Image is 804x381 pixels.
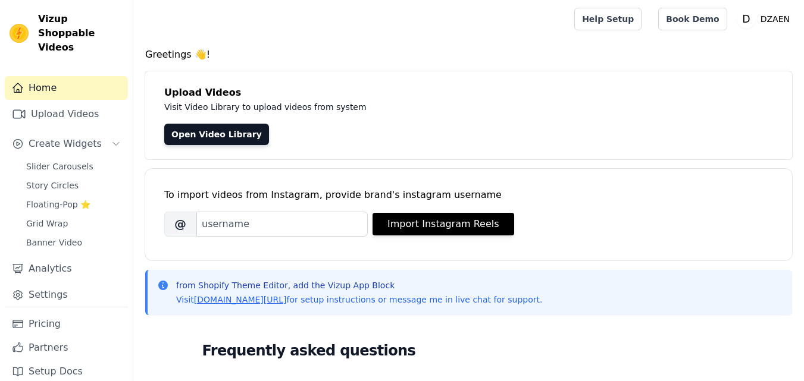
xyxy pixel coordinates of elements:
[5,257,128,281] a: Analytics
[196,212,368,237] input: username
[29,137,102,151] span: Create Widgets
[145,48,792,62] h4: Greetings 👋!
[26,237,82,248] span: Banner Video
[164,86,773,100] h4: Upload Videos
[756,8,794,30] p: DZAEN
[5,336,128,360] a: Partners
[26,180,79,191] span: Story Circles
[164,212,196,237] span: @
[164,100,697,114] p: Visit Video Library to upload videos from system
[5,132,128,156] button: Create Widgets
[26,218,68,229] span: Grid Wrap
[574,8,642,30] a: Help Setup
[737,8,794,30] button: D DZAEN
[176,294,542,306] p: Visit for setup instructions or message me in live chat for support.
[5,312,128,336] a: Pricing
[10,24,29,43] img: Vizup
[26,160,93,172] span: Slider Carousels
[19,215,128,232] a: Grid Wrap
[19,177,128,194] a: Story Circles
[19,158,128,175] a: Slider Carousels
[658,8,727,30] a: Book Demo
[19,196,128,213] a: Floating-Pop ⭐
[373,213,514,235] button: Import Instagram Reels
[164,188,773,202] div: To import videos from Instagram, provide brand's instagram username
[5,283,128,307] a: Settings
[202,339,736,363] h2: Frequently asked questions
[164,124,269,145] a: Open Video Library
[38,12,123,55] span: Vizup Shoppable Videos
[19,234,128,251] a: Banner Video
[742,13,750,25] text: D
[194,295,287,304] a: [DOMAIN_NAME][URL]
[176,279,542,291] p: from Shopify Theme Editor, add the Vizup App Block
[5,102,128,126] a: Upload Videos
[26,199,90,210] span: Floating-Pop ⭐
[5,76,128,100] a: Home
